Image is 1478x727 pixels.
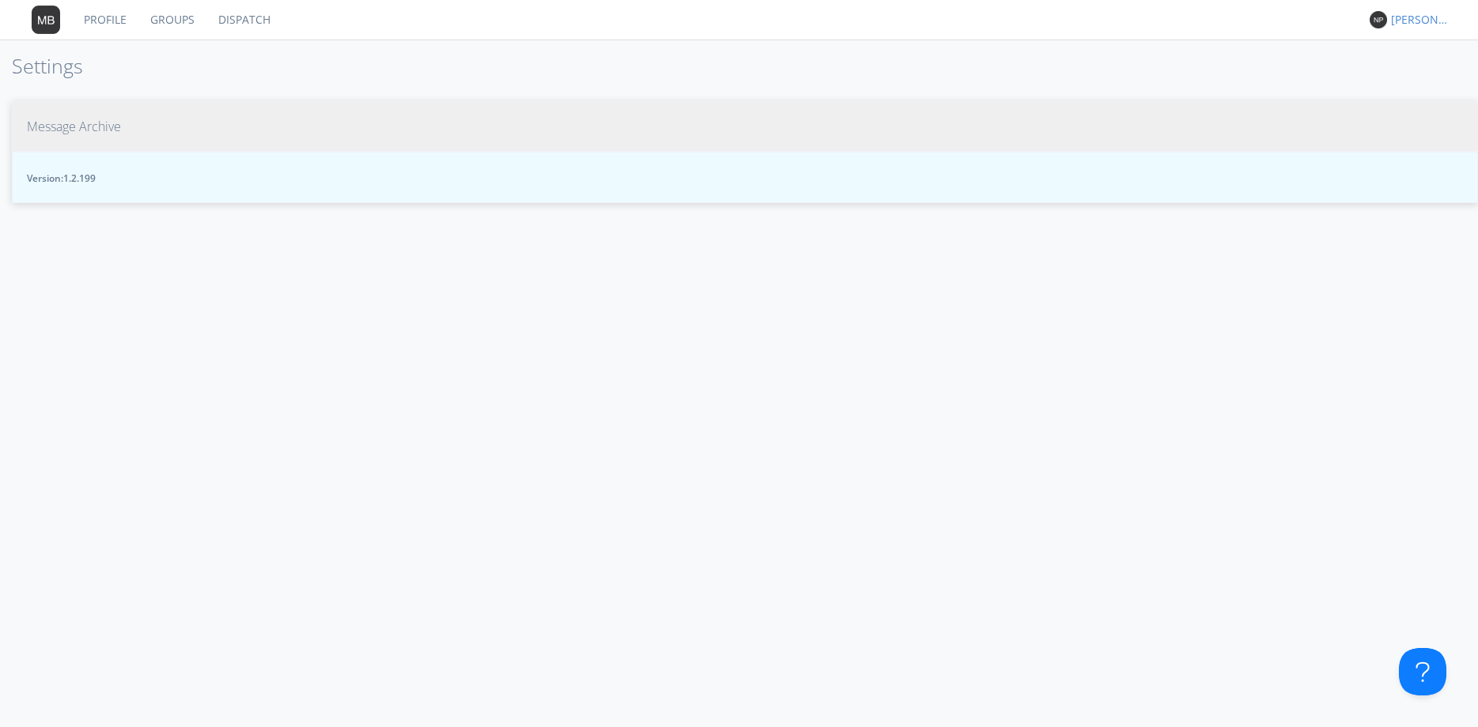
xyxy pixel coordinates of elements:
[1370,11,1387,28] img: 373638.png
[1399,648,1446,695] iframe: Toggle Customer Support
[12,152,1478,203] button: Version:1.2.199
[27,118,121,136] span: Message Archive
[32,6,60,34] img: 373638.png
[27,171,1463,185] span: Version: 1.2.199
[1391,12,1450,28] div: [PERSON_NAME] *
[12,101,1478,153] button: Message Archive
